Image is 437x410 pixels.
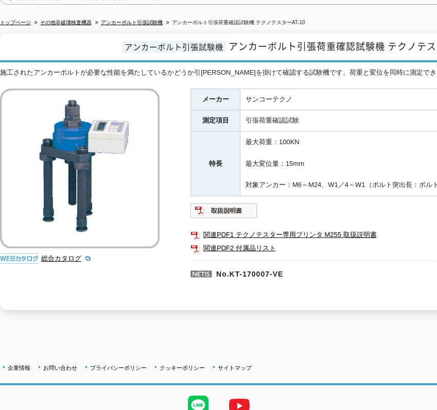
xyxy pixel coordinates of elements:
[218,365,252,371] a: サイトマップ
[8,365,30,371] a: 企業情報
[190,260,434,285] p: No.KT-170007-VE
[90,365,147,371] a: プライバシーポリシー
[190,202,258,219] img: 取扱説明書
[190,209,258,217] a: 取扱説明書
[122,41,226,53] span: アンカーボルト引張試験機
[191,89,240,110] th: メーカー
[191,132,240,196] th: 特長
[40,20,92,25] a: その他非破壊検査機器
[191,110,240,132] th: 測定項目
[43,365,77,371] a: お問い合わせ
[160,365,205,371] a: クッキーポリシー
[164,18,305,28] li: アンカーボルト引張荷重確認試験機 テクノテスターAT-10
[101,20,163,25] a: アンカーボルト引張試験機
[41,254,92,262] a: 総合カタログ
